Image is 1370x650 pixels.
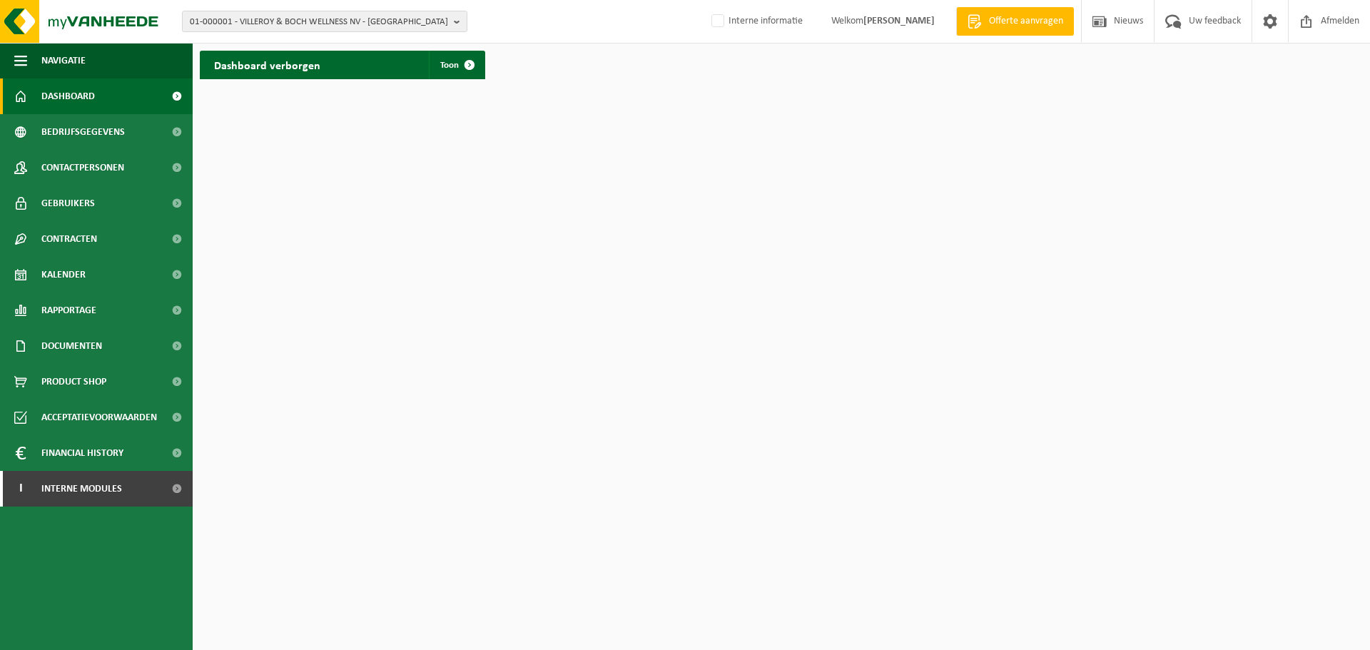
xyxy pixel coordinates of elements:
[429,51,484,79] a: Toon
[200,51,335,78] h2: Dashboard verborgen
[41,186,95,221] span: Gebruikers
[41,43,86,78] span: Navigatie
[41,293,96,328] span: Rapportage
[41,221,97,257] span: Contracten
[41,471,122,507] span: Interne modules
[182,11,467,32] button: 01-000001 - VILLEROY & BOCH WELLNESS NV - [GEOGRAPHIC_DATA]
[41,257,86,293] span: Kalender
[41,435,123,471] span: Financial History
[190,11,448,33] span: 01-000001 - VILLEROY & BOCH WELLNESS NV - [GEOGRAPHIC_DATA]
[41,328,102,364] span: Documenten
[14,471,27,507] span: I
[709,11,803,32] label: Interne informatie
[41,364,106,400] span: Product Shop
[41,114,125,150] span: Bedrijfsgegevens
[41,150,124,186] span: Contactpersonen
[41,400,157,435] span: Acceptatievoorwaarden
[985,14,1067,29] span: Offerte aanvragen
[863,16,935,26] strong: [PERSON_NAME]
[41,78,95,114] span: Dashboard
[440,61,459,70] span: Toon
[956,7,1074,36] a: Offerte aanvragen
